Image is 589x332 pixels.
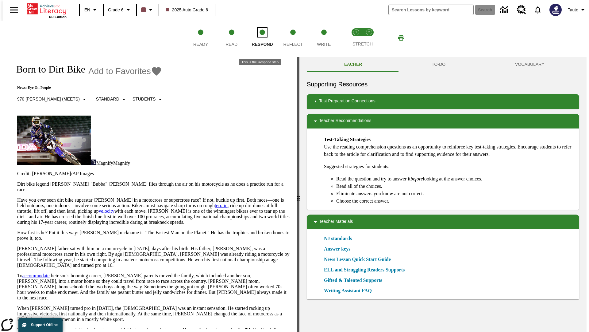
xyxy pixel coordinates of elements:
[130,94,166,105] button: Select Student
[10,64,85,75] h1: Born to Dirt Bike
[17,197,290,225] p: Have you ever seen dirt bike superstar [PERSON_NAME] in a motocross or supercross race? If not, b...
[319,117,371,125] p: Teacher Recommendations
[18,318,63,332] button: Support Offline
[239,59,281,65] div: This is the Respond step
[391,32,411,43] button: Print
[252,42,273,47] span: Respond
[336,190,574,197] li: Eliminate answers you know are not correct.
[397,57,480,72] button: TO-DO
[324,266,408,274] a: ELL and Struggling Readers Supports
[106,4,134,15] button: Grade: Grade 6, Select a grade
[94,94,130,105] button: Scaffolds, Standard
[299,57,587,332] div: activity
[27,2,67,19] div: Home
[88,66,151,76] span: Add to Favorites
[324,235,356,242] a: NJ standards
[324,136,574,158] p: Use the reading comprehension questions as an opportunity to reinforce key test-taking strategies...
[88,66,162,77] button: Add to Favorites - Born to Dirt Bike
[307,114,579,128] div: Teacher Recommendations
[5,1,23,19] button: Open side menu
[283,42,303,47] span: Reflect
[17,181,290,192] p: Dirt bike legend [PERSON_NAME] "Bubba" [PERSON_NAME] flies through the air on his motorcycle as h...
[530,2,546,18] a: Notifications
[410,176,423,181] em: before
[31,323,58,327] span: Support Offline
[17,306,290,322] p: When [PERSON_NAME] turned pro in [DATE], the [DEMOGRAPHIC_DATA] was an instant sensation. He star...
[10,85,166,90] p: News: Eye On People
[368,31,370,34] text: 2
[275,21,311,55] button: Reflect step 4 of 5
[360,21,378,55] button: Stretch Respond step 2 of 2
[546,2,565,18] button: Select a new avatar
[319,98,375,105] p: Test Preparation Connections
[15,94,90,105] button: Select Lexile, 970 Lexile (Meets)
[17,273,290,301] p: To their son's booming career, [PERSON_NAME] parents moved the family, which included another son...
[307,57,579,72] div: Instructional Panel Tabs
[496,2,513,18] a: Data Center
[2,57,297,329] div: reading
[324,277,386,284] a: Gifted & Talented Supports
[324,163,574,170] p: Suggested strategies for students:
[307,57,397,72] button: Teacher
[98,208,114,214] a: velocity
[319,218,353,226] p: Teacher Materials
[324,245,350,253] a: Answer keys, Will open in new browser window or tab
[215,203,228,208] a: terrain
[336,197,574,205] li: Choose the correct answer.
[307,94,579,109] div: Test Preparation Connections
[347,21,365,55] button: Stretch Read step 1 of 2
[214,21,249,55] button: Read step 2 of 5
[513,2,530,18] a: Resource Center, Will open in new tab
[133,96,156,102] p: Students
[91,160,96,165] img: Magnify
[324,287,375,294] a: Writing Assistant FAQ
[355,31,357,34] text: 1
[324,137,371,142] strong: Test-Taking Strategies
[84,7,90,13] span: EN
[96,160,113,166] span: Magnify
[307,215,579,229] div: Teacher Materials
[336,183,574,190] li: Read all of the choices.
[244,21,280,55] button: Respond step 3 of 5
[389,5,473,15] input: search field
[306,21,342,55] button: Write step 5 of 5
[82,4,101,15] button: Language: EN, Select a language
[225,42,237,47] span: Read
[17,230,290,241] p: How fast is he? Put it this way: [PERSON_NAME] nickname is "The Fastest Man on the Planet." He ha...
[113,160,130,166] span: Magnify
[17,246,290,268] p: [PERSON_NAME] father sat with him on a motorcycle in [DATE], days after his birth. His father, [P...
[17,116,91,165] img: Motocross racer James Stewart flies through the air on his dirt bike.
[108,7,124,13] span: Grade 6
[22,273,50,278] a: accommodate
[49,15,67,19] span: NJ Edition
[568,7,578,13] span: Tauto
[17,96,80,102] p: 970 [PERSON_NAME] (Meets)
[139,4,157,15] button: Class color is dark brown. Change class color
[96,96,119,102] p: Standard
[166,7,208,13] span: 2025 Auto Grade 6
[480,57,579,72] button: VOCABULARY
[17,171,290,176] p: Credit: [PERSON_NAME]/AP Images
[352,41,373,46] span: STRETCH
[297,57,299,332] div: Press Enter or Spacebar and then press right and left arrow keys to move the slider
[549,4,562,16] img: Avatar
[307,79,579,89] h6: Supporting Resources
[324,256,391,263] a: News Lesson Quick Start Guide, Will open in new browser window or tab
[336,175,574,183] li: Read the question and try to answer it looking at the answer choices.
[193,42,208,47] span: Ready
[565,4,589,15] button: Profile/Settings
[183,21,218,55] button: Ready step 1 of 5
[317,42,331,47] span: Write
